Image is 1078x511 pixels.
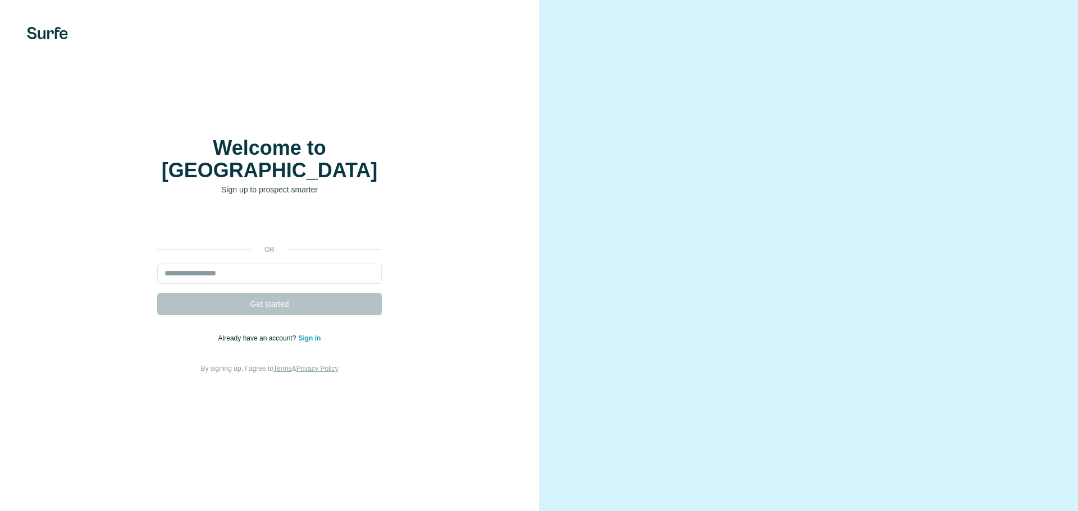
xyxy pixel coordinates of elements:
[152,212,387,237] iframe: Sign in with Google Button
[27,27,68,39] img: Surfe's logo
[218,334,299,342] span: Already have an account?
[298,334,321,342] a: Sign in
[157,184,382,195] p: Sign up to prospect smarter
[273,365,292,372] a: Terms
[296,365,339,372] a: Privacy Policy
[252,245,287,255] p: or
[157,137,382,182] h1: Welcome to [GEOGRAPHIC_DATA]
[201,365,339,372] span: By signing up, I agree to &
